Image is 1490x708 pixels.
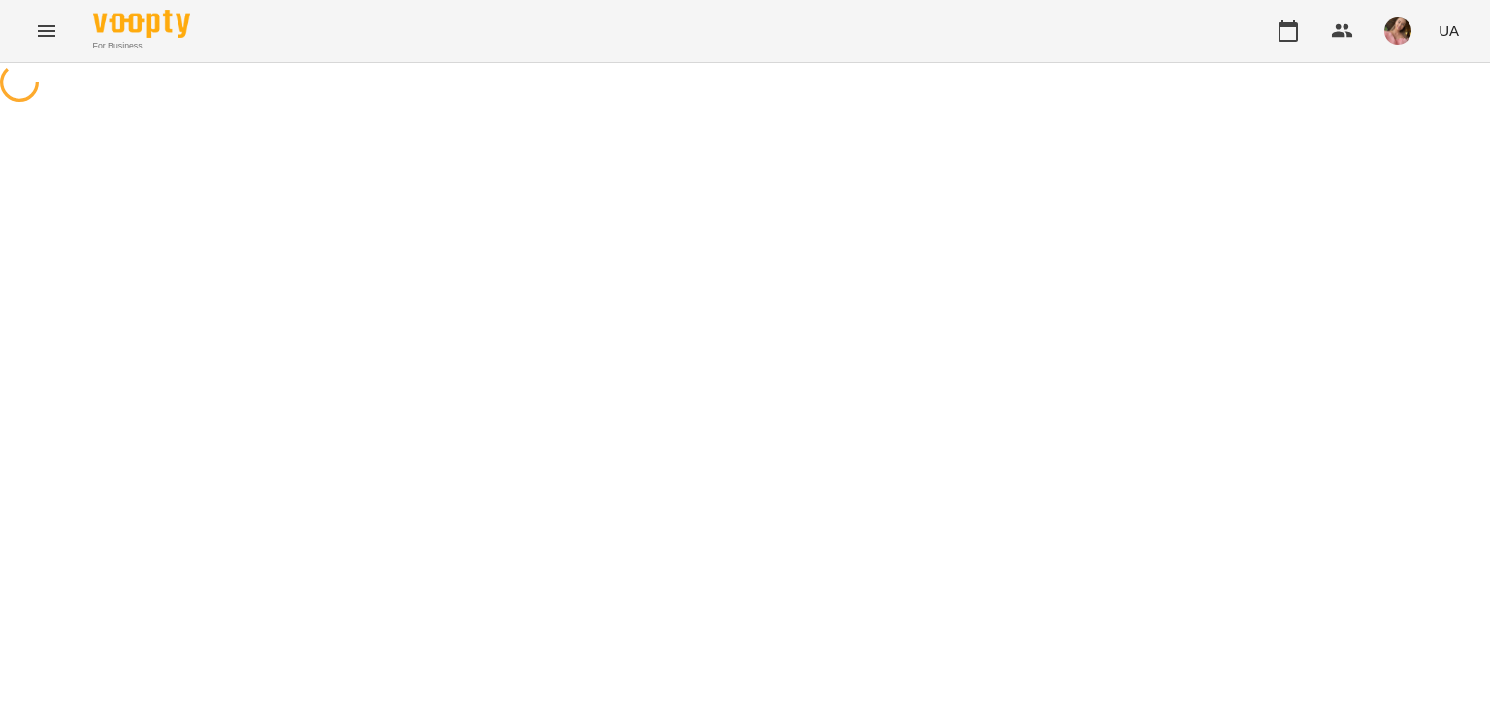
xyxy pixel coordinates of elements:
[93,40,190,52] span: For Business
[1384,17,1411,45] img: e4201cb721255180434d5b675ab1e4d4.jpg
[23,8,70,54] button: Menu
[93,10,190,38] img: Voopty Logo
[1431,13,1467,48] button: UA
[1439,20,1459,41] span: UA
